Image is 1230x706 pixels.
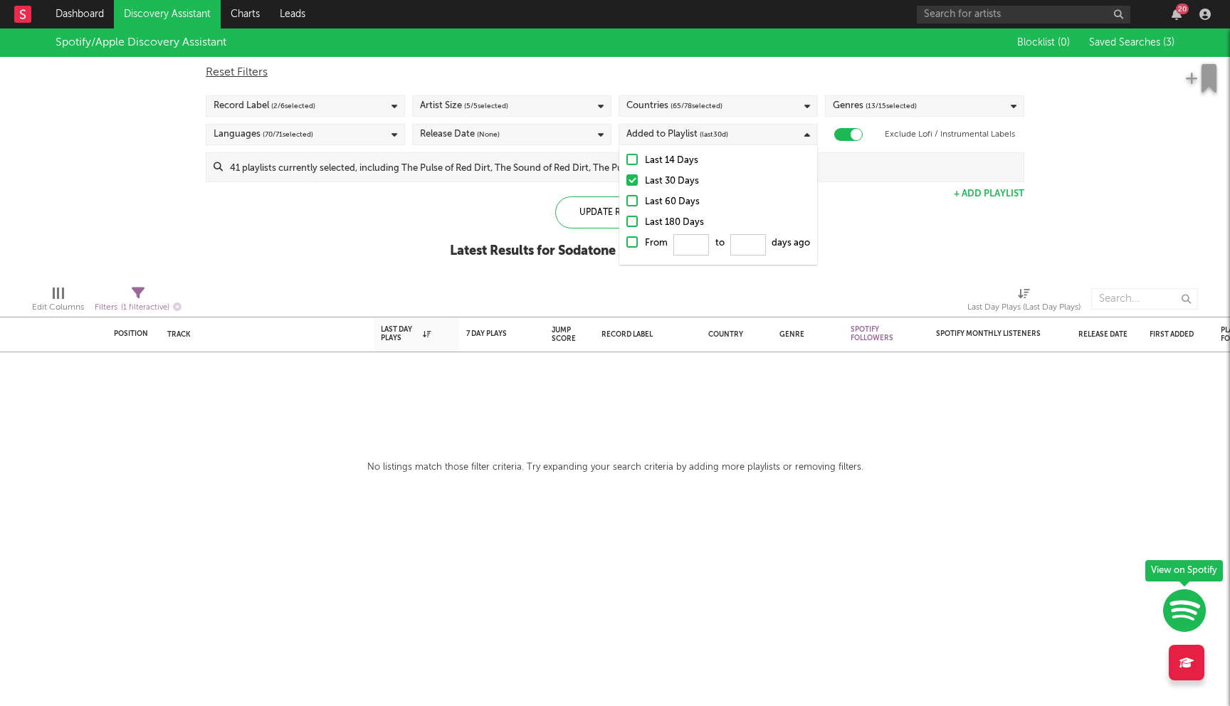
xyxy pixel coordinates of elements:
div: 20 [1176,4,1189,14]
div: Genre [779,330,829,339]
div: Latest Results for Sodatone Pick ' Algorithmic Country ' [450,243,780,260]
span: ( 13 / 15 selected) [866,98,917,115]
div: Added to Playlist [626,126,728,143]
div: Reset Filters [206,64,1024,81]
div: Filters(1 filter active) [95,281,182,322]
span: Saved Searches [1089,38,1174,48]
div: Country [708,330,758,339]
input: Fromto days ago [673,234,709,255]
div: 7 Day Plays [466,330,516,338]
span: ( 70 / 71 selected) [263,126,313,143]
div: View on Spotify [1145,560,1223,581]
div: Spotify Followers [851,325,900,342]
span: Blocklist [1017,38,1070,48]
button: + Add Playlist [954,189,1024,199]
button: Saved Searches (3) [1085,37,1174,48]
input: 41 playlists currently selected, including The Pulse of Red Dirt, The Sound of Red Dirt, The Puls... [223,153,1024,181]
div: Jump Score [552,326,576,343]
div: Genres [833,98,917,115]
input: Search... [1091,288,1198,310]
div: Track [167,330,359,339]
div: No listings match those filter criteria. Try expanding your search criteria by adding more playli... [367,459,863,476]
label: Exclude Lofi / Instrumental Labels [885,126,1015,143]
div: Edit Columns [32,281,84,322]
div: Last 14 Days [645,152,810,169]
span: ( 0 ) [1058,38,1070,48]
span: (None) [477,126,500,143]
div: Release Date [420,126,500,143]
span: ( 5 / 5 selected) [464,98,508,115]
span: (last 30 d) [700,126,728,143]
input: Search for artists [917,6,1130,23]
div: Last 180 Days [645,214,810,231]
div: Last Day Plays [381,325,431,342]
div: Last 30 Days [645,173,810,190]
div: From to days ago [645,235,810,258]
button: 20 [1172,9,1182,20]
div: Languages [214,126,313,143]
span: ( 3 ) [1163,38,1174,48]
div: Filters [95,299,182,317]
div: Last Day Plays (Last Day Plays) [967,281,1081,322]
div: Release Date [1078,330,1128,339]
div: Artist Size [420,98,508,115]
div: Spotify/Apple Discovery Assistant [56,34,226,51]
div: Last 60 Days [645,194,810,211]
div: Spotify Monthly Listeners [936,330,1043,338]
span: ( 1 filter active) [121,304,169,312]
div: Position [114,330,148,338]
div: Record Label [214,98,315,115]
div: Update Results [555,196,675,228]
span: ( 2 / 6 selected) [271,98,315,115]
div: Countries [626,98,722,115]
span: ( 65 / 78 selected) [671,98,722,115]
input: Fromto days ago [730,234,766,255]
div: Edit Columns [32,299,84,316]
div: First Added [1150,330,1199,339]
div: Record Label [601,330,687,339]
div: Last Day Plays (Last Day Plays) [967,299,1081,316]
